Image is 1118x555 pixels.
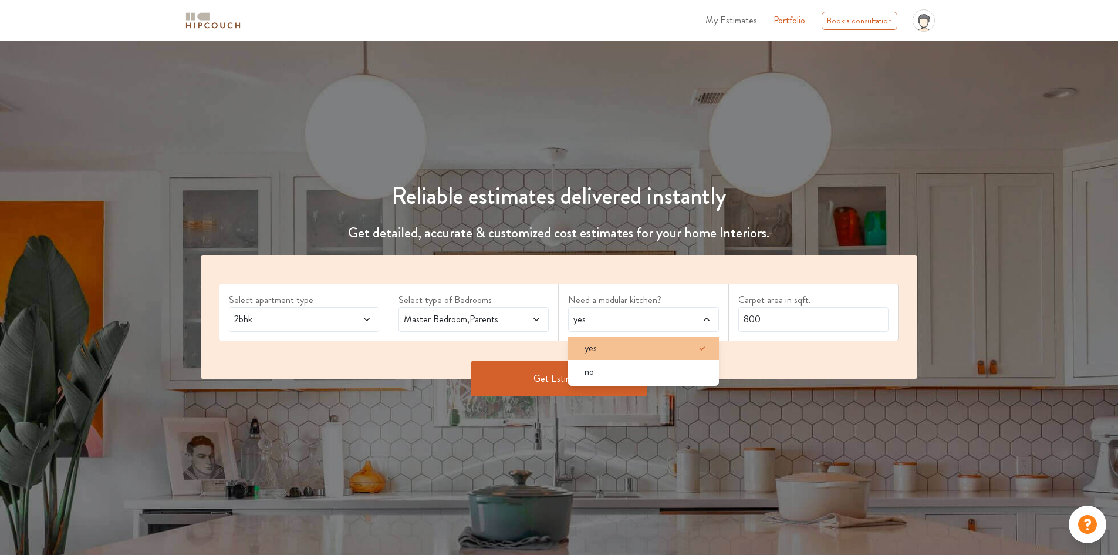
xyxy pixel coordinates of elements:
[738,307,889,332] input: Enter area sqft
[398,293,549,307] label: Select type of Bedrooms
[232,312,337,327] span: 2bhk
[194,224,925,241] h4: Get detailed, accurate & customized cost estimates for your home Interiors.
[738,293,889,307] label: Carpet area in sqft.
[401,312,506,327] span: Master Bedroom,Parents
[568,293,718,307] label: Need a modular kitchen?
[184,11,242,31] img: logo-horizontal.svg
[229,293,379,307] label: Select apartment type
[184,8,242,34] span: logo-horizontal.svg
[471,361,647,396] button: Get Estimate
[571,312,676,327] span: yes
[705,14,757,27] span: My Estimates
[585,365,594,379] span: no
[585,341,597,355] span: yes
[822,12,897,30] div: Book a consultation
[774,14,805,28] a: Portfolio
[194,182,925,210] h1: Reliable estimates delivered instantly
